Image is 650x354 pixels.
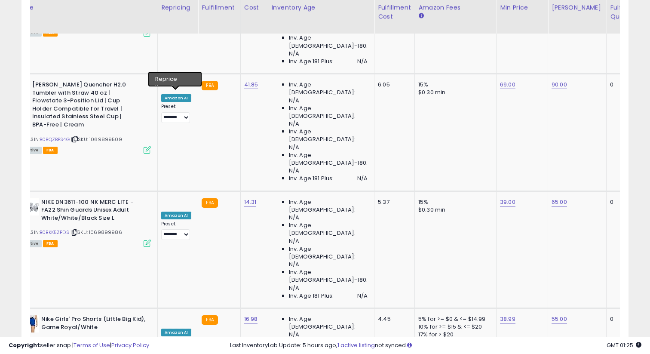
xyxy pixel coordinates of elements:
span: Inv. Age [DEMOGRAPHIC_DATA]-180: [289,268,368,284]
div: Preset: [161,104,191,123]
span: N/A [289,50,299,58]
div: Fulfillment [202,3,236,12]
span: N/A [289,261,299,268]
span: Inv. Age [DEMOGRAPHIC_DATA]: [289,105,368,120]
div: Amazon Fees [418,3,493,12]
span: Inv. Age 181 Plus: [289,58,334,65]
span: N/A [289,214,299,222]
div: Cost [244,3,264,12]
div: 5% for >= $0 & <= $14.99 [418,315,490,323]
span: Inv. Age [DEMOGRAPHIC_DATA]: [289,222,368,237]
span: Inv. Age [DEMOGRAPHIC_DATA]-180: [289,151,368,167]
span: N/A [289,97,299,105]
a: B0BQZBPS4G [40,136,70,143]
div: Preset: [161,221,191,240]
div: 5.37 [378,198,408,206]
span: Inv. Age [DEMOGRAPHIC_DATA]: [289,81,368,96]
span: Inv. Age 181 Plus: [289,175,334,182]
span: Inv. Age [DEMOGRAPHIC_DATA]: [289,315,368,331]
div: 6.05 [378,81,408,89]
span: N/A [289,167,299,175]
div: 0 [610,81,637,89]
a: 38.99 [500,315,515,323]
span: N/A [289,120,299,128]
div: 0 [610,198,637,206]
div: Fulfillment Cost [378,3,411,21]
div: 4.45 [378,315,408,323]
strong: Copyright [9,341,40,349]
div: [PERSON_NAME] [552,3,603,12]
a: 14.31 [244,198,257,206]
span: 2025-08-14 01:25 GMT [607,341,641,349]
span: | SKU: 1069899509 [71,136,122,143]
span: All listings currently available for purchase on Amazon [22,240,42,247]
a: 69.00 [500,80,515,89]
div: seller snap | | [9,342,149,350]
div: 15% [418,198,490,206]
div: Inventory Age [272,3,371,12]
span: Inv. Age 181 Plus: [289,292,334,300]
small: Amazon Fees. [418,12,423,20]
img: 31c2QE1jjsL._SL40_.jpg [22,198,39,215]
div: Repricing [161,3,194,12]
a: Privacy Policy [111,341,149,349]
a: 41.85 [244,80,258,89]
a: 16.98 [244,315,258,323]
div: Last InventoryLab Update: 5 hours ago, not synced. [230,342,641,350]
a: Terms of Use [74,341,110,349]
span: Inv. Age [DEMOGRAPHIC_DATA]: [289,245,368,261]
div: Fulfillable Quantity [610,3,640,21]
div: 0 [610,315,637,323]
a: 90.00 [552,80,567,89]
div: 15% [418,81,490,89]
span: Inv. Age [DEMOGRAPHIC_DATA]-180: [289,34,368,49]
a: 55.00 [552,315,567,323]
a: 65.00 [552,198,567,206]
img: 41V1e+ozVnL._SL40_.jpg [22,315,39,332]
span: FBA [43,147,58,154]
div: Min Price [500,3,544,12]
b: NIKE DN3611-100 NK MERC LITE - FA22 Shin Guards Unisex Adult White/White/Black Size L [41,198,146,225]
span: N/A [289,144,299,151]
small: FBA [202,81,218,90]
div: $0.30 min [418,206,490,214]
b: [PERSON_NAME] Quencher H2.0 Tumbler with Straw 40 oz | Flowstate 3-Position Lid | Cup Holder Comp... [32,81,137,131]
small: FBA [202,315,218,325]
span: FBA [43,240,58,247]
div: Title [20,3,154,12]
span: N/A [289,237,299,245]
a: 39.00 [500,198,515,206]
div: 10% for >= $15 & <= $20 [418,323,490,331]
span: N/A [357,175,368,182]
span: | SKU: 1069899986 [71,229,122,236]
span: All listings currently available for purchase on Amazon [22,147,42,154]
div: Amazon AI [161,94,191,102]
span: Inv. Age [DEMOGRAPHIC_DATA]: [289,128,368,143]
span: N/A [289,284,299,292]
div: Amazon AI [161,212,191,219]
span: N/A [357,292,368,300]
b: Nike Girls' Pro Shorts (Little Big Kid), Game Royal/White [41,315,146,333]
div: $0.30 min [418,89,490,96]
span: Inv. Age [DEMOGRAPHIC_DATA]: [289,198,368,214]
span: N/A [357,58,368,65]
a: 1 active listing [337,341,375,349]
a: B0BKK5ZPDS [40,229,69,236]
small: FBA [202,198,218,208]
